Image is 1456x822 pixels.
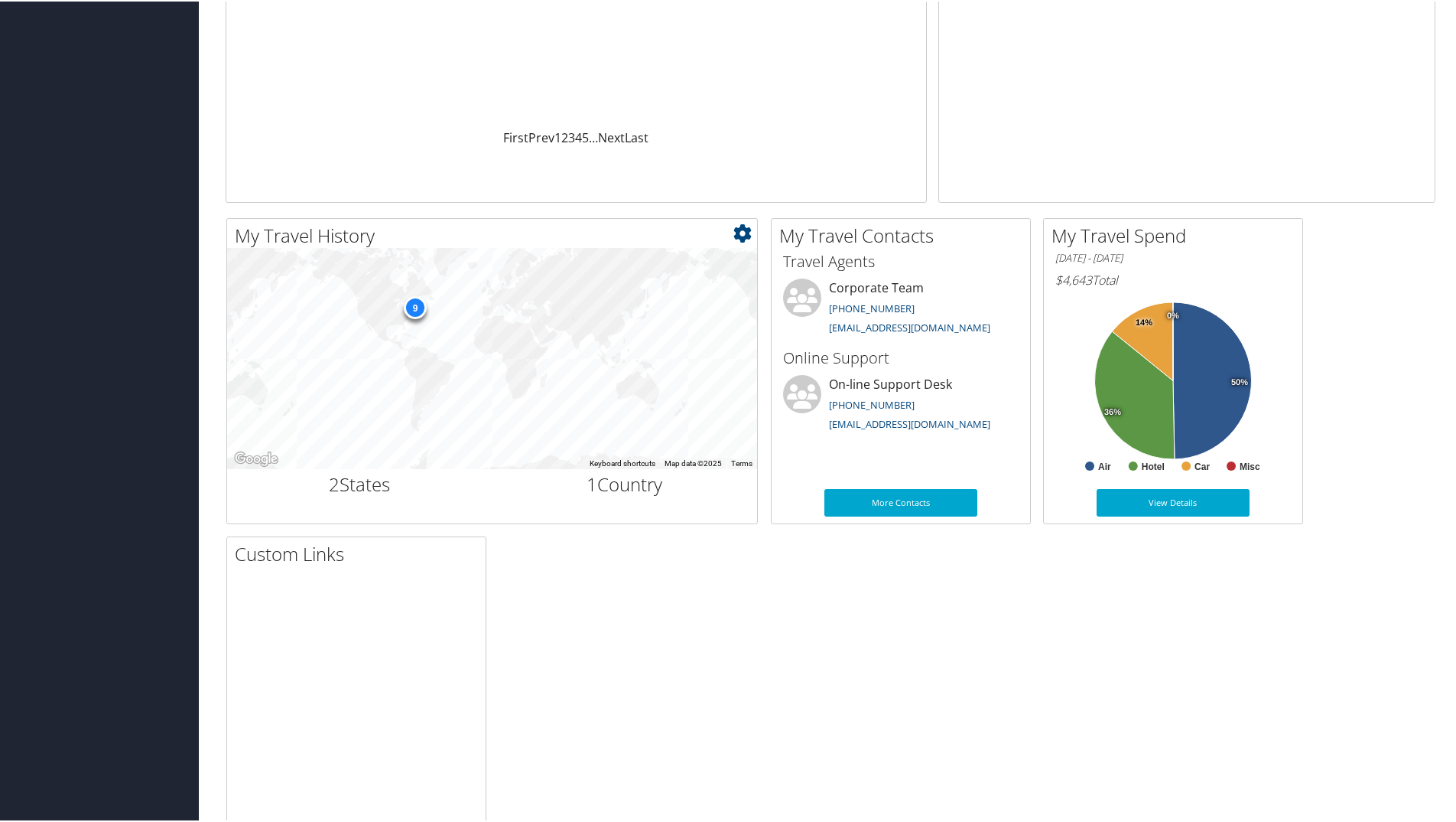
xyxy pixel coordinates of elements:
[404,295,427,318] div: 9
[504,470,746,496] h2: Country
[665,458,722,466] span: Map data ©2025
[235,221,757,247] h2: My Travel History
[589,128,598,145] span: …
[625,128,648,145] a: Last
[231,448,281,468] img: Google
[824,488,977,515] a: More Contacts
[1142,460,1165,471] text: Hotel
[783,250,1019,271] h3: Travel Agents
[575,128,582,145] a: 4
[1194,460,1210,471] text: Car
[528,128,554,145] a: Prev
[598,128,625,145] a: Next
[1055,270,1092,287] span: $4,643
[1231,377,1248,386] tspan: 50%
[775,277,1026,340] li: Corporate Team
[329,470,340,495] span: 2
[503,128,528,145] a: First
[1240,460,1260,471] text: Misc
[1051,221,1302,247] h2: My Travel Spend
[590,457,655,468] button: Keyboard shortcuts
[829,396,915,410] a: [PHONE_NUMBER]
[1136,317,1152,326] tspan: 14%
[239,470,481,496] h2: States
[1055,250,1291,264] h6: [DATE] - [DATE]
[779,221,1030,247] h2: My Travel Contacts
[829,300,915,314] a: [PHONE_NUMBER]
[1167,310,1179,319] tspan: 0%
[1104,406,1121,416] tspan: 36%
[582,128,589,145] a: 5
[231,448,281,468] a: Open this area in Google Maps (opens a new window)
[587,470,597,495] span: 1
[1097,488,1250,515] a: View Details
[775,373,1026,436] li: On-line Support Desk
[731,458,752,466] a: Terms (opens in new tab)
[568,128,575,145] a: 3
[829,319,990,333] a: [EMAIL_ADDRESS][DOMAIN_NAME]
[783,346,1019,367] h3: Online Support
[829,416,990,429] a: [EMAIL_ADDRESS][DOMAIN_NAME]
[1055,270,1291,287] h6: Total
[235,540,486,566] h2: Custom Links
[1098,460,1111,471] text: Air
[561,128,568,145] a: 2
[554,128,561,145] a: 1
